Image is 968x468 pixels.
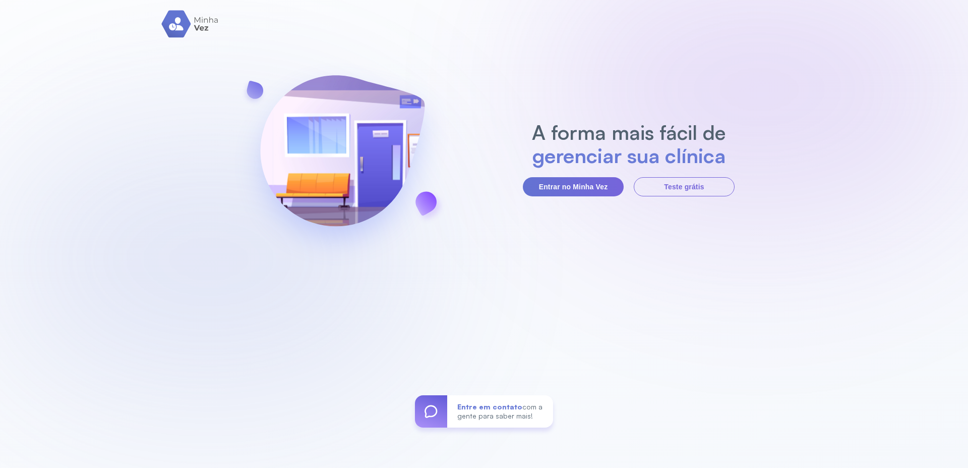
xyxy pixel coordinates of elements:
h2: A forma mais fácil de [527,121,731,144]
div: com a gente para saber mais! [447,395,553,428]
button: Entrar no Minha Vez [523,177,624,196]
a: Entre em contatocom a gente para saber mais! [415,395,553,428]
span: Entre em contato [457,402,522,411]
button: Teste grátis [634,177,735,196]
img: banner-login.svg [233,48,451,268]
h2: gerenciar sua clínica [527,144,731,167]
img: logo.svg [161,10,219,38]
